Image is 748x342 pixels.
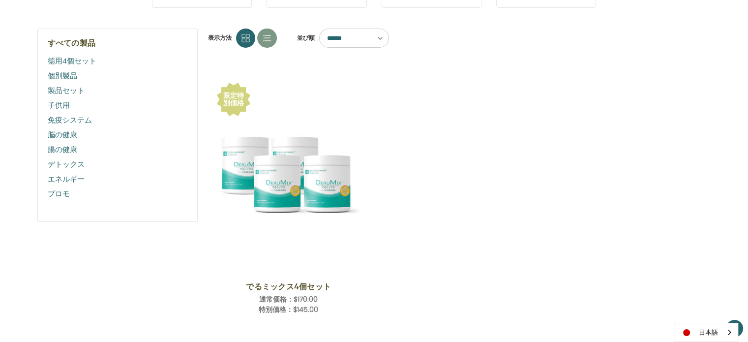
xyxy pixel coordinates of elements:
[259,305,293,314] span: 特別価格：
[294,294,318,304] span: $170.00
[221,280,356,292] a: でるミックス4個セット
[674,323,738,342] aside: Language selected: 日本語
[48,142,188,157] a: 腸の健康
[674,323,738,342] div: Language
[48,54,188,68] a: 徳用4個セット
[48,68,188,83] a: 個別製品
[48,127,188,142] a: 脳の健康
[48,98,188,113] a: 子供用
[215,81,361,274] a: DeruMix 4-Save Set,Was:$170.00, Now:$145.00
[208,33,232,42] span: 表示方法
[48,39,188,47] h5: すべての製品
[215,104,361,250] img: でるミックス4個セット
[48,187,188,201] a: プロモ
[221,92,246,107] div: 限定特別価格
[48,157,188,172] a: デトックス
[674,323,738,342] a: 日本語
[48,113,188,127] a: 免疫システム
[48,172,188,187] a: エネルギー
[259,294,294,304] span: 通常価格：
[48,83,188,98] a: 製品セット
[293,305,318,314] span: $145.00
[292,31,315,45] label: 並び順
